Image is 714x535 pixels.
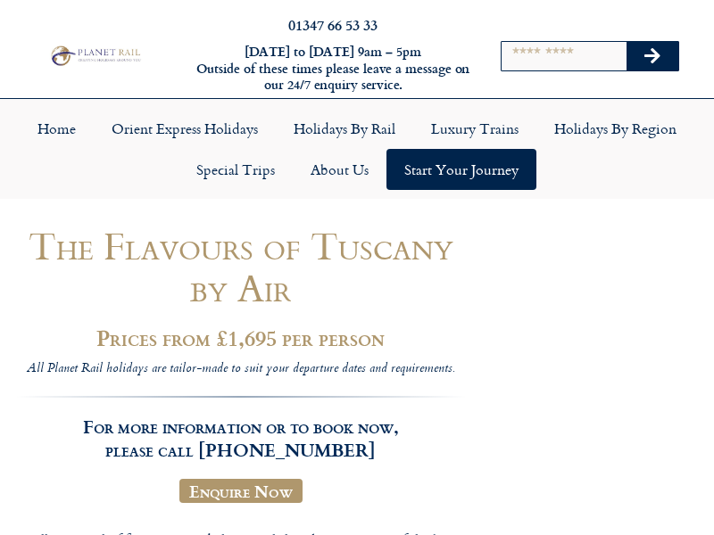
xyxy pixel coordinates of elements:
a: Orient Express Holidays [94,108,276,149]
nav: Menu [9,108,705,190]
a: Start your Journey [386,149,536,190]
i: All Planet Rail holidays are tailor-made to suit your departure dates and requirements. [27,358,454,380]
a: Enquire Now [179,479,303,504]
img: Planet Rail Train Holidays Logo [47,44,143,67]
a: 01347 66 53 33 [288,14,378,35]
a: About Us [293,149,386,190]
h1: The Flavours of Tuscany by Air [16,225,466,309]
a: Luxury Trains [413,108,536,149]
a: Holidays by Rail [276,108,413,149]
a: Special Trips [178,149,293,190]
button: Search [627,42,678,70]
h3: For more information or to book now, please call [PHONE_NUMBER] [16,396,466,462]
a: Home [20,108,94,149]
h2: Prices from £1,695 per person [16,325,466,350]
h6: [DATE] to [DATE] 9am – 5pm Outside of these times please leave a message on our 24/7 enquiry serv... [195,44,471,94]
a: Holidays by Region [536,108,694,149]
